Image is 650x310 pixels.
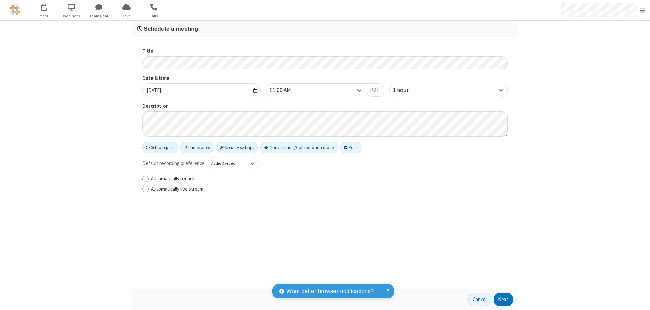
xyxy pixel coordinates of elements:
[366,84,384,97] button: PDT
[46,4,50,9] div: 1
[31,13,57,19] span: Meet
[142,47,508,55] label: Title
[142,142,178,153] button: Set to repeat
[142,74,261,82] label: Date & time
[151,185,508,193] label: Automatically live stream
[151,175,508,183] label: Automatically record
[260,142,338,153] button: Conversation/Collaboration mode
[144,25,198,32] span: Schedule a meeting
[468,293,491,306] button: Cancel
[142,160,205,168] span: Default recording preference
[86,13,112,19] span: Team Chat
[211,160,243,167] div: Audio & video
[269,86,303,95] div: 11:00 AM
[633,292,645,305] iframe: Chat
[340,142,361,153] button: Polls
[59,13,84,19] span: Webinars
[286,287,374,296] span: Want better browser notifications?
[180,142,213,153] button: Timezones
[393,86,420,95] div: 1 hour
[494,293,513,306] button: Next
[216,142,258,153] button: Security settings
[10,5,20,15] img: QA Selenium DO NOT DELETE OR CHANGE
[114,13,139,19] span: Drive
[141,13,167,19] span: Calls
[142,102,508,110] label: Description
